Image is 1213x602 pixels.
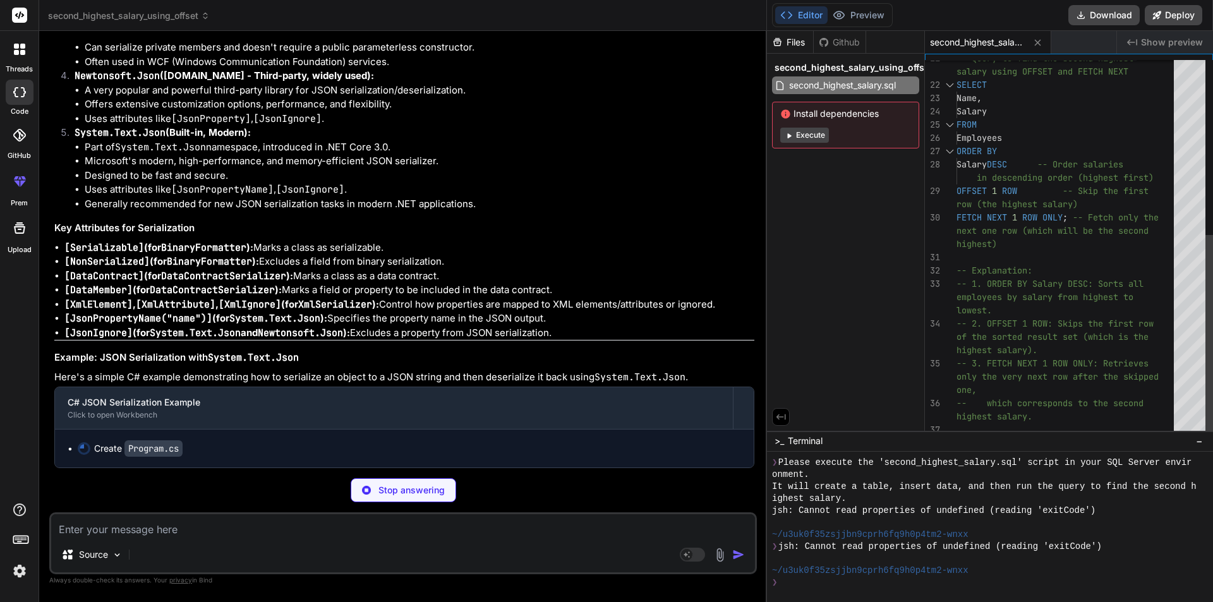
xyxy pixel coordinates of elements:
[9,560,30,582] img: settings
[64,255,259,267] strong: (for ):
[150,327,241,339] code: System.Text.Json
[64,327,133,339] code: [JsonIgnore]
[11,106,28,117] label: code
[957,304,992,316] span: lowest.
[85,40,754,55] li: Can serialize private members and doesn't require a public parameterless constructor.
[64,298,754,312] li: Control how properties are mapped to XML elements/attributes or ignored.
[957,318,1154,329] span: -- 2. OFFSET 1 ROW: Skips the first row
[957,358,1149,369] span: -- 3. FETCH NEXT 1 ROW ONLY: Retrieves
[780,107,911,120] span: Install dependencies
[64,241,253,253] strong: (for ):
[925,105,940,118] div: 24
[772,493,847,505] span: ighest salary.
[957,92,977,104] span: Name
[8,244,32,255] label: Upload
[925,423,940,436] div: 37
[814,36,866,49] div: Github
[772,457,778,469] span: ❯
[957,198,1078,210] span: row (the highest salary)
[64,269,754,284] li: Marks a class as a data contract.
[775,6,828,24] button: Editor
[55,387,733,429] button: C# JSON Serialization ExampleClick to open Workbench
[992,185,997,196] span: 1
[930,36,1025,49] span: second_highest_salary.sql
[772,565,969,577] span: ~/u3uk0f35zsjjbn9cprh6fq9h0p4tm2-wnxx
[85,55,754,69] li: Often used in WCF (Windows Communication Foundation) services.
[150,284,275,296] code: DataContractSerializer
[64,327,350,339] strong: (for and ):
[957,265,1032,276] span: -- Explanation:
[136,298,215,311] code: [XmlAttribute]
[775,435,784,447] span: >_
[112,550,123,560] img: Pick Models
[167,255,252,268] code: BinaryFormatter
[1002,185,1017,196] span: ROW
[925,158,940,171] div: 28
[85,169,754,183] li: Designed to be fast and secure.
[68,396,720,409] div: C# JSON Serialization Example
[987,159,1007,170] span: DESC
[1193,431,1205,451] button: −
[94,442,183,455] div: Create
[977,172,1154,183] span: in descending order (highest first)
[6,64,33,75] label: threads
[171,112,251,125] code: [JsonProperty]
[258,327,343,339] code: Newtonsoft.Json
[957,145,982,157] span: ORDER
[925,131,940,145] div: 26
[957,411,1032,422] span: highest salary.
[1141,36,1203,49] span: Show preview
[772,505,1095,517] span: jsh: Cannot read properties of undefined (reading 'exitCode')
[925,118,940,131] div: 25
[957,331,1149,342] span: of the sorted result set (which is the
[957,212,982,223] span: FETCH
[780,128,829,143] button: Execute
[171,183,274,196] code: [JsonPropertyName]
[75,69,160,82] code: Newtonsoft.Json
[925,184,940,198] div: 29
[772,541,778,553] span: ❯
[925,277,940,291] div: 33
[778,457,1192,469] span: Please execute the 'second_highest_salary.sql' script in your SQL Server envir
[85,154,754,169] li: Microsoft's modern, high-performance, and memory-efficient JSON serializer.
[79,548,108,561] p: Source
[788,78,897,93] span: second_highest_salary.sql
[957,384,977,395] span: one,
[925,251,940,264] div: 31
[85,112,754,126] li: Uses attributes like , .
[594,371,685,383] code: System.Text.Json
[775,61,932,74] span: second_highest_salary_using_offset
[169,576,192,584] span: privacy
[229,312,320,325] code: System.Text.Json
[54,370,754,385] p: Here's a simple C# example demonstrating how to serialize an object to a JSON string and then des...
[925,211,940,224] div: 30
[1073,212,1159,223] span: -- Fetch only the
[772,529,969,541] span: ~/u3uk0f35zsjjbn9cprh6fq9h0p4tm2-wnxx
[85,83,754,98] li: A very popular and powerful third-party library for JSON serialization/deserialization.
[977,92,982,104] span: ,
[115,141,206,154] code: System.Text.Json
[54,221,754,236] h3: Key Attributes for Serialization
[925,78,940,92] div: 22
[85,183,754,197] li: Uses attributes like , .
[75,126,251,138] strong: (Built-in, Modern):
[64,270,144,282] code: [DataContract]
[778,541,1102,553] span: jsh: Cannot read properties of undefined (reading 'exitCode')
[64,326,754,340] li: Excludes a property from JSON serialization.
[987,145,997,157] span: BY
[64,284,282,296] strong: (for ):
[64,298,133,311] code: [XmlElement]
[957,397,1144,409] span: -- which corresponds to the second
[64,312,212,325] code: [JsonPropertyName("name")]
[957,238,997,250] span: highest)
[75,69,374,81] strong: ([DOMAIN_NAME] - Third-party, widely used):
[957,132,1002,143] span: Employees
[1037,159,1123,170] span: -- Order salaries
[828,6,890,24] button: Preview
[957,344,1037,356] span: highest salary).
[957,225,1149,236] span: next one row (which will be the second
[1196,435,1203,447] span: −
[48,9,210,22] span: second_highest_salary_using_offset
[161,270,286,282] code: DataContractSerializer
[64,270,293,282] strong: (for ):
